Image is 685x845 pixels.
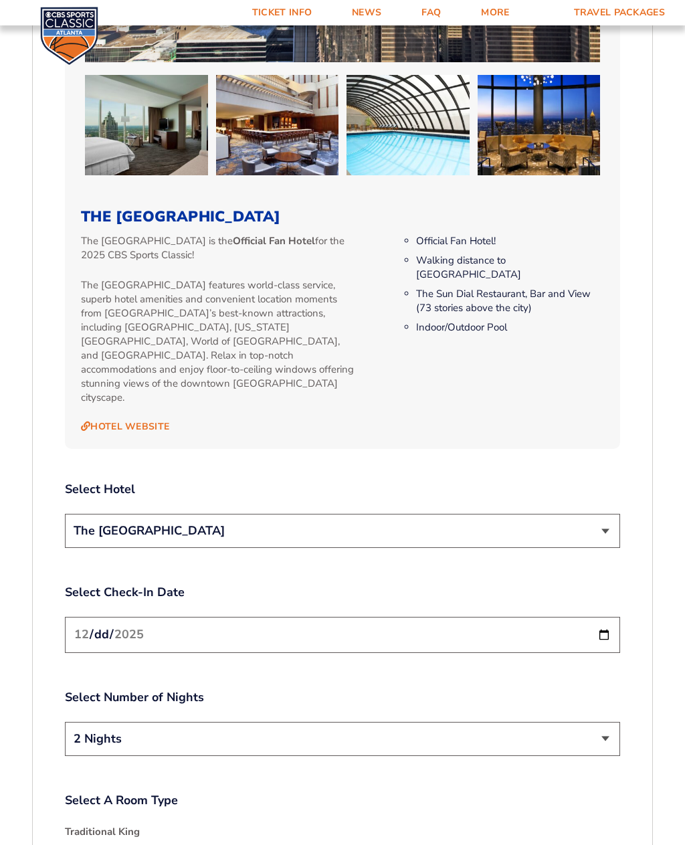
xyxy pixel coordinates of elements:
label: Select A Room Type [65,792,620,809]
a: Hotel Website [81,421,169,433]
li: The Sun Dial Restaurant, Bar and View (73 stories above the city) [416,287,604,315]
li: Walking distance to [GEOGRAPHIC_DATA] [416,254,604,282]
p: The [GEOGRAPHIC_DATA] features world-class service, superb hotel amenities and convenient locatio... [81,278,355,405]
label: Select Number of Nights [65,689,620,706]
img: The Westin Peachtree Plaza Atlanta [478,75,601,175]
img: The Westin Peachtree Plaza Atlanta [85,75,208,175]
li: Indoor/Outdoor Pool [416,320,604,335]
p: The [GEOGRAPHIC_DATA] is the for the 2025 CBS Sports Classic! [81,234,355,262]
strong: Official Fan Hotel [233,234,315,248]
img: The Westin Peachtree Plaza Atlanta [216,75,339,175]
img: The Westin Peachtree Plaza Atlanta [347,75,470,175]
h3: The [GEOGRAPHIC_DATA] [81,208,604,225]
h4: Traditional King [65,825,620,839]
label: Select Check-In Date [65,584,620,601]
li: Official Fan Hotel! [416,234,604,248]
img: CBS Sports Classic [40,7,98,65]
label: Select Hotel [65,481,620,498]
